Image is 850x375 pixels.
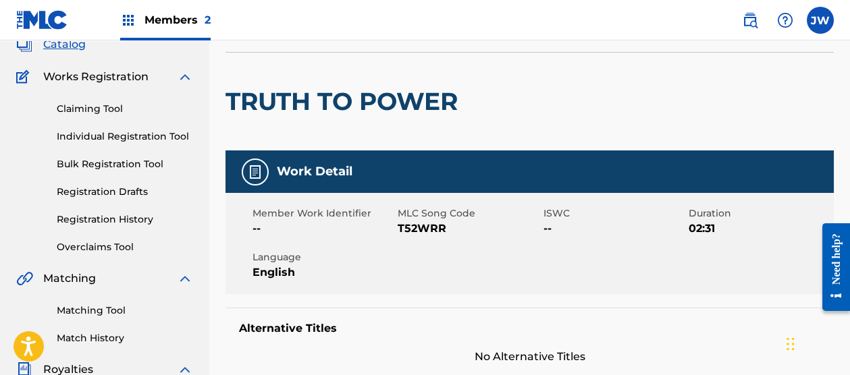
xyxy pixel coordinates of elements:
a: Bulk Registration Tool [57,157,193,171]
span: MLC Song Code [398,206,539,221]
span: Matching [43,270,96,287]
a: Match History [57,331,193,345]
img: expand [177,270,193,287]
img: search [742,12,758,28]
img: MLC Logo [16,10,68,30]
a: Matching Tool [57,304,193,318]
img: Work Detail [247,164,263,180]
a: Registration Drafts [57,185,193,199]
a: Individual Registration Tool [57,129,193,144]
span: Catalog [43,36,86,53]
div: Drag [787,324,795,364]
div: User Menu [807,7,834,34]
a: Public Search [737,7,764,34]
a: Claiming Tool [57,102,193,116]
span: -- [253,221,394,237]
a: Registration History [57,212,193,227]
span: T52WRR [398,221,539,237]
div: Help [772,7,799,34]
span: ISWC [543,206,685,221]
iframe: Chat Widget [782,310,850,375]
h5: Alternative Titles [239,322,820,335]
h5: Work Detail [277,164,352,179]
span: Works Registration [43,69,149,85]
img: help [777,12,793,28]
img: Matching [16,270,33,287]
span: Members [144,12,211,28]
img: expand [177,69,193,85]
img: Works Registration [16,69,34,85]
span: 2 [205,13,211,26]
h2: TRUTH TO POWER [225,86,464,117]
a: CatalogCatalog [16,36,86,53]
span: Language [253,250,394,264]
span: -- [543,221,685,237]
a: Overclaims Tool [57,240,193,254]
span: 02:31 [689,221,830,237]
img: Catalog [16,36,32,53]
span: No Alternative Titles [225,349,834,365]
span: English [253,264,394,281]
iframe: Resource Center [812,213,850,321]
img: Top Rightsholders [120,12,136,28]
span: Duration [689,206,830,221]
span: Member Work Identifier [253,206,394,221]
